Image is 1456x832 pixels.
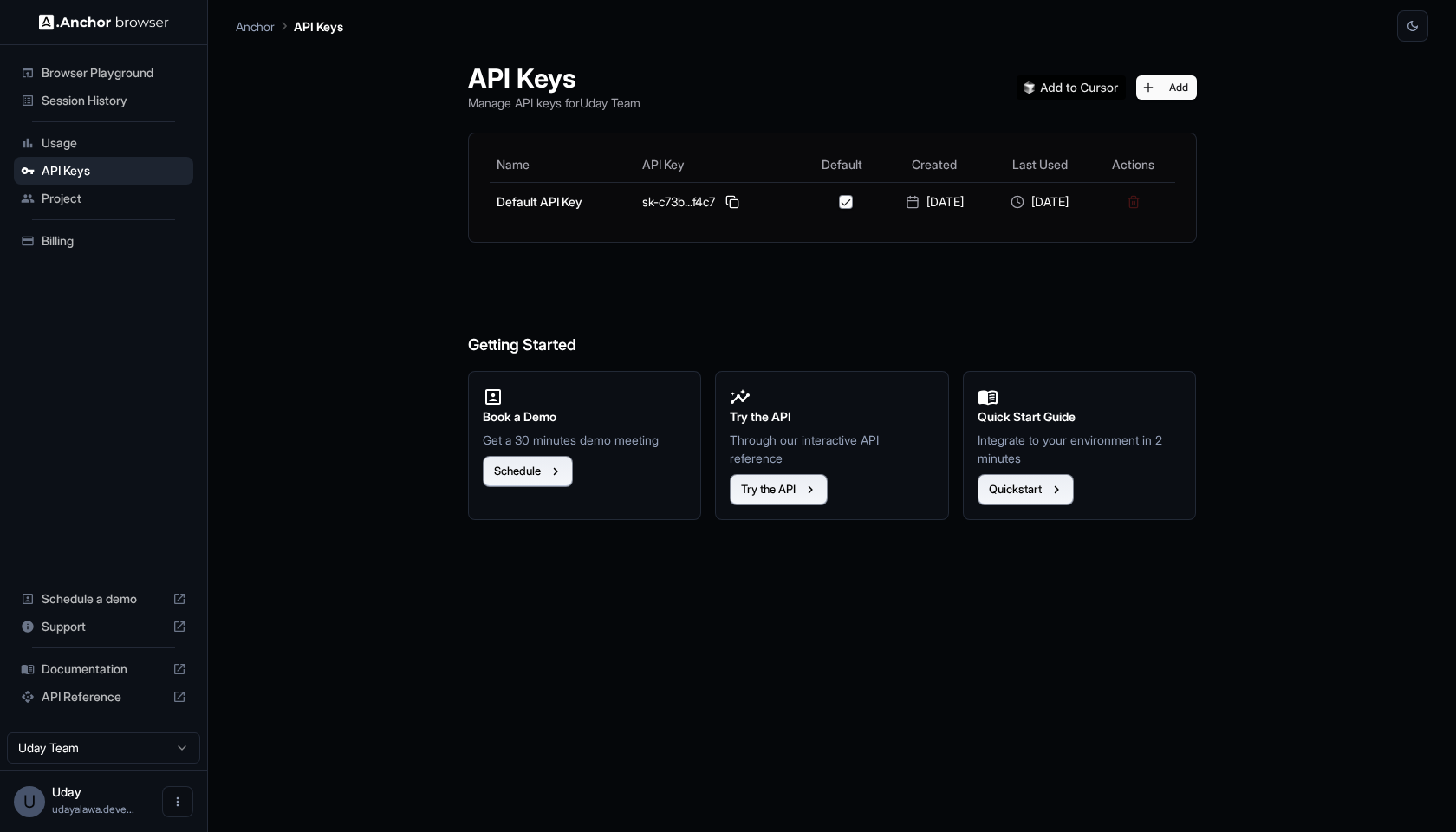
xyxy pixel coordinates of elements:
h2: Book a Demo [483,407,687,426]
button: Add [1136,75,1197,100]
p: Integrate to your environment in 2 minutes [978,431,1182,467]
span: Billing [42,232,186,250]
span: API Keys [42,162,186,179]
button: Schedule [483,456,573,487]
th: Last Used [987,147,1092,182]
div: Project [14,185,193,212]
h6: Getting Started [468,263,1197,358]
th: Created [882,147,987,182]
p: Manage API keys for Uday Team [468,94,640,112]
span: Schedule a demo [42,590,166,608]
button: Try the API [730,474,828,505]
span: Browser Playground [42,64,186,81]
h1: API Keys [468,62,640,94]
div: [DATE] [994,193,1085,211]
th: API Key [635,147,803,182]
span: Project [42,190,186,207]
p: Through our interactive API reference [730,431,934,467]
div: Billing [14,227,193,255]
span: Usage [42,134,186,152]
div: Session History [14,87,193,114]
p: Anchor [236,17,275,36]
div: sk-c73b...f4c7 [642,192,796,212]
div: API Reference [14,683,193,711]
button: Copy API key [722,192,743,212]
h2: Quick Start Guide [978,407,1182,426]
h2: Try the API [730,407,934,426]
button: Quickstart [978,474,1074,505]
img: Add anchorbrowser MCP server to Cursor [1017,75,1126,100]
th: Default [803,147,882,182]
th: Actions [1092,147,1174,182]
span: udayalawa.developer@gmail.com [52,803,134,816]
img: Anchor Logo [39,14,169,30]
p: Get a 30 minutes demo meeting [483,431,687,449]
nav: breadcrumb [236,16,343,36]
div: Browser Playground [14,59,193,87]
span: API Reference [42,688,166,705]
div: Documentation [14,655,193,683]
span: Support [42,618,166,635]
button: Open menu [162,786,193,817]
p: API Keys [294,17,343,36]
th: Name [490,147,635,182]
td: Default API Key [490,182,635,221]
div: Schedule a demo [14,585,193,613]
div: Support [14,613,193,640]
span: Uday [52,784,81,799]
div: [DATE] [889,193,980,211]
span: Documentation [42,660,166,678]
div: Usage [14,129,193,157]
div: API Keys [14,157,193,185]
span: Session History [42,92,186,109]
div: U [14,786,45,817]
